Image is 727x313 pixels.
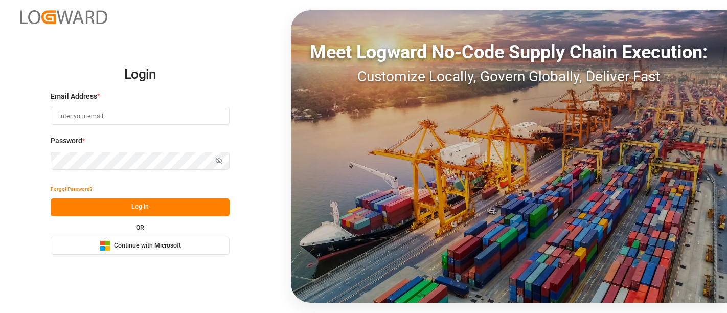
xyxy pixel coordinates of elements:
[291,38,727,66] div: Meet Logward No-Code Supply Chain Execution:
[51,181,93,198] button: Forgot Password?
[51,198,230,216] button: Log In
[114,241,181,251] span: Continue with Microsoft
[51,58,230,91] h2: Login
[136,225,144,231] small: OR
[291,66,727,87] div: Customize Locally, Govern Globally, Deliver Fast
[20,10,107,24] img: Logward_new_orange.png
[51,237,230,255] button: Continue with Microsoft
[51,107,230,125] input: Enter your email
[51,136,82,146] span: Password
[51,91,97,102] span: Email Address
